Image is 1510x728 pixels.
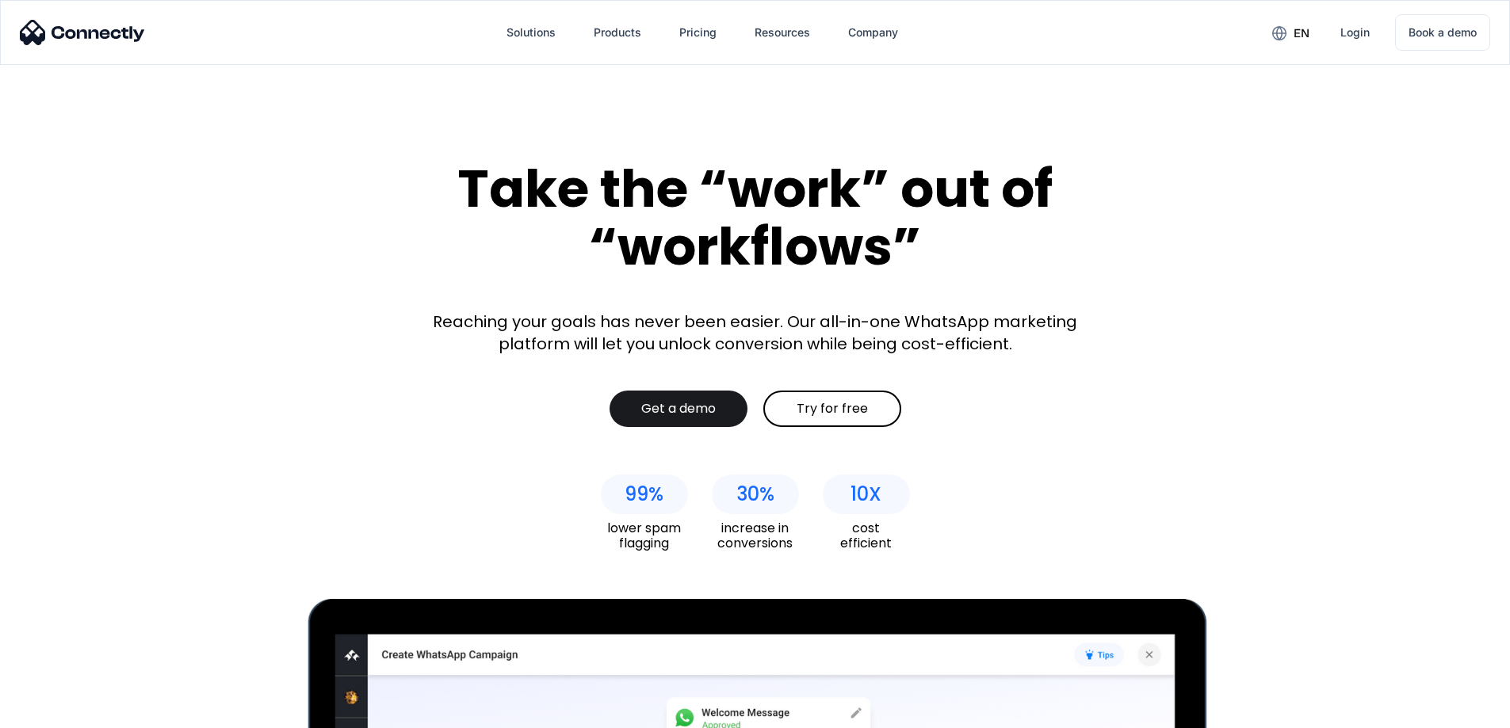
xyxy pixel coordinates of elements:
[1294,22,1309,44] div: en
[581,13,654,51] div: Products
[601,520,688,551] div: lower spam flagging
[755,21,810,44] div: Resources
[32,700,95,722] ul: Language list
[823,520,910,551] div: cost efficient
[742,13,823,51] div: Resources
[736,483,774,505] div: 30%
[667,13,729,51] a: Pricing
[1395,14,1490,51] a: Book a demo
[1260,21,1321,44] div: en
[679,21,717,44] div: Pricing
[851,483,881,505] div: 10X
[494,13,568,51] div: Solutions
[763,391,901,427] a: Try for free
[610,391,747,427] a: Get a demo
[1328,13,1382,51] a: Login
[1340,21,1370,44] div: Login
[641,401,716,417] div: Get a demo
[625,483,663,505] div: 99%
[594,21,641,44] div: Products
[848,21,898,44] div: Company
[797,401,868,417] div: Try for free
[16,700,95,722] aside: Language selected: English
[712,520,799,551] div: increase in conversions
[20,20,145,45] img: Connectly Logo
[507,21,556,44] div: Solutions
[835,13,911,51] div: Company
[399,160,1112,275] div: Take the “work” out of “workflows”
[422,311,1088,355] div: Reaching your goals has never been easier. Our all-in-one WhatsApp marketing platform will let yo...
